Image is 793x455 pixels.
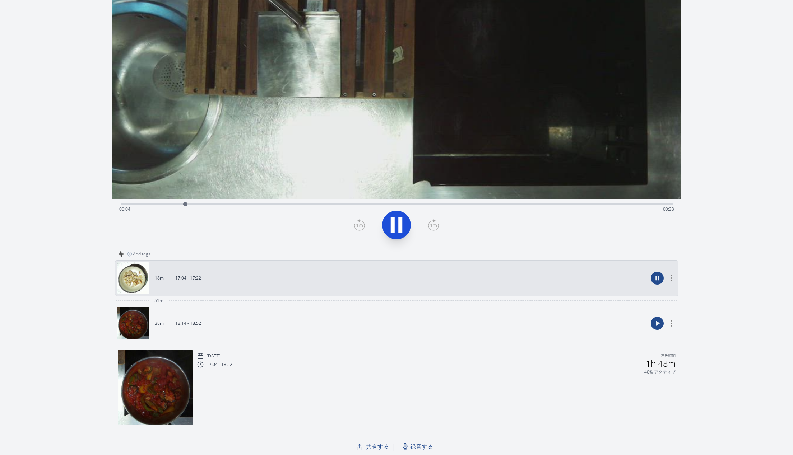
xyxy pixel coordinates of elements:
img: 250813171503_thumb.jpeg [118,350,193,425]
span: 51m [154,298,163,304]
img: 250813160503_thumb.jpeg [117,262,149,294]
img: 250813171503_thumb.jpeg [117,307,149,339]
h2: 1h 48m [646,359,676,368]
p: 料理時間 [661,353,676,359]
p: 17:04 - 18:52 [207,362,232,367]
span: Add tags [133,251,150,257]
p: 17:04 - 17:22 [175,275,201,281]
p: 40% アクティブ [644,369,676,375]
span: 00:04 [119,206,130,212]
span: 共有する [366,442,389,451]
p: 38m [155,320,164,326]
p: [DATE] [207,353,221,359]
span: | [392,441,396,451]
span: 00:33 [663,206,674,212]
button: Add tags [124,248,153,260]
a: 録音する [399,439,437,454]
p: 18m [155,275,164,281]
span: 録音する [410,442,433,451]
p: 18:14 - 18:52 [175,320,201,326]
